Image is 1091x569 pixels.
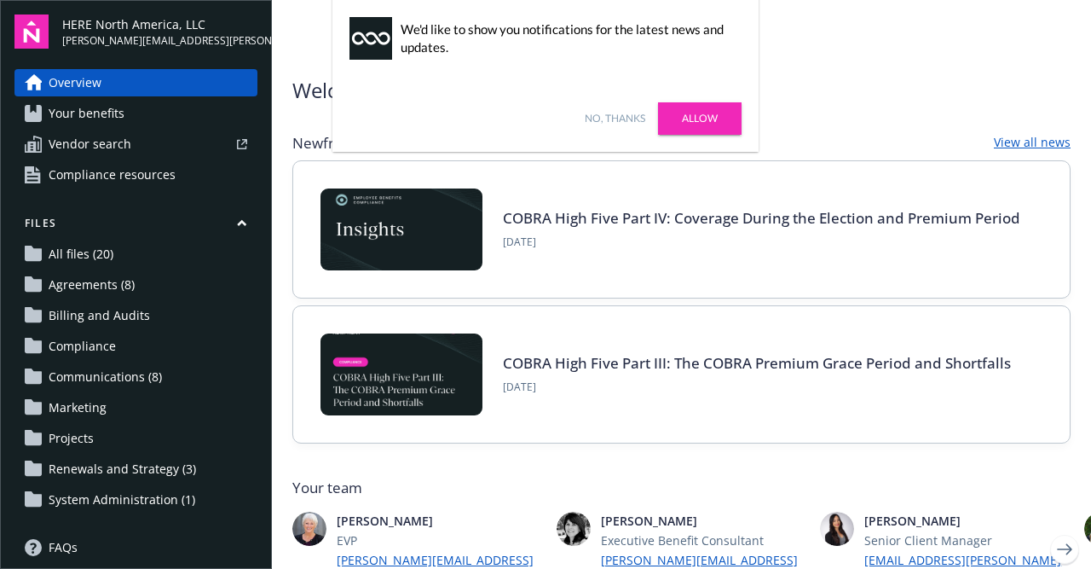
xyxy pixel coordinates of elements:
a: All files (20) [14,241,257,268]
a: Compliance resources [14,161,257,189]
a: Allow [658,102,742,135]
a: View all news [994,133,1071,154]
span: Overview [49,69,101,96]
div: We'd like to show you notifications for the latest news and updates. [401,20,733,56]
img: Card Image - EB Compliance Insights.png [320,189,482,270]
span: EVP [337,531,543,549]
span: Executive Benefit Consultant [601,531,807,549]
a: No, thanks [585,111,645,126]
span: Your benefits [49,100,124,127]
span: [DATE] [503,235,1020,250]
a: Vendor search [14,131,257,158]
a: Renewals and Strategy (3) [14,456,257,483]
span: Vendor search [49,131,131,158]
span: Billing and Audits [49,302,150,329]
span: Senior Client Manager [864,531,1071,549]
span: [PERSON_NAME] [337,512,543,530]
a: COBRA High Five Part IV: Coverage During the Election and Premium Period [503,208,1020,228]
a: Agreements (8) [14,271,257,299]
span: Projects [49,425,94,452]
span: [PERSON_NAME] [601,512,807,530]
span: Newfront news [292,133,395,154]
span: [PERSON_NAME][EMAIL_ADDRESS][PERSON_NAME][DOMAIN_NAME] [62,33,257,49]
button: HERE North America, LLC[PERSON_NAME][EMAIL_ADDRESS][PERSON_NAME][DOMAIN_NAME] [62,15,257,49]
span: [DATE] [503,380,1011,395]
a: Communications (8) [14,363,257,391]
span: All files (20) [49,241,113,268]
a: Overview [14,69,257,96]
span: Compliance resources [49,161,176,189]
a: Your benefits [14,100,257,127]
span: System Administration (1) [49,486,195,514]
span: Compliance [49,333,116,360]
span: [PERSON_NAME] [864,512,1071,530]
a: Compliance [14,333,257,360]
span: Your team [292,478,1071,498]
a: FAQs [14,534,257,561]
span: Communications (8) [49,363,162,391]
span: Marketing [49,394,107,421]
span: FAQs [49,534,78,561]
button: Files [14,216,257,237]
img: navigator-logo.svg [14,15,49,49]
img: BLOG-Card Image - Compliance - COBRA High Five Pt 3 - 09-03-25.jpg [320,334,482,415]
a: System Administration (1) [14,486,257,514]
span: Welcome to Navigator , [PERSON_NAME] [292,75,671,106]
span: HERE North America, LLC [62,15,257,33]
a: COBRA High Five Part III: The COBRA Premium Grace Period and Shortfalls [503,353,1011,373]
span: Agreements (8) [49,271,135,299]
a: Marketing [14,394,257,421]
img: photo [292,512,326,546]
a: Billing and Audits [14,302,257,329]
a: Projects [14,425,257,452]
span: Renewals and Strategy (3) [49,456,196,483]
img: photo [557,512,591,546]
a: Next [1051,536,1078,563]
img: photo [820,512,854,546]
